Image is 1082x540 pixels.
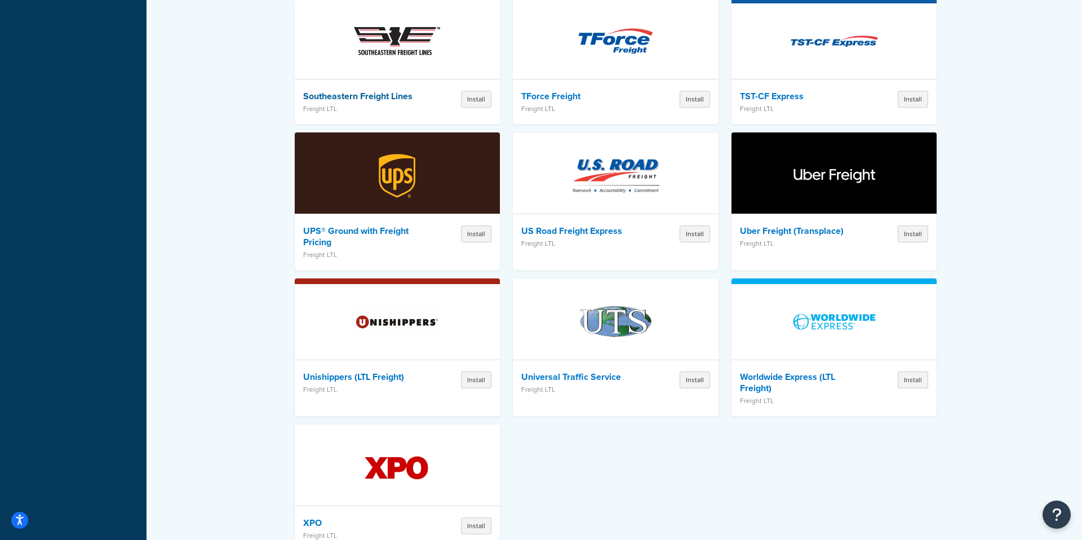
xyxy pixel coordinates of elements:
button: Install [461,225,491,242]
h4: Unishippers (LTL Freight) [303,371,420,383]
p: Freight LTL [521,105,638,113]
h4: Worldwide Express (LTL Freight) [740,371,857,394]
a: Worldwide Express (LTL Freight)Worldwide Express (LTL Freight)Freight LTLInstall [731,278,937,416]
a: Universal Traffic ServiceUniversal Traffic ServiceFreight LTLInstall [513,278,719,416]
button: Install [898,371,928,388]
button: Install [680,371,710,388]
p: Freight LTL [303,386,420,393]
img: US Road Freight Express [566,136,665,215]
button: Install [680,225,710,242]
img: TST-CF Express [785,2,884,81]
button: Install [898,91,928,108]
p: Freight LTL [303,105,420,113]
img: TForce Freight [566,2,665,81]
h4: TForce Freight [521,91,638,102]
h4: UPS® Ground with Freight Pricing [303,225,420,248]
p: Freight LTL [740,397,857,405]
p: Freight LTL [303,532,420,539]
a: US Road Freight ExpressUS Road Freight ExpressFreight LTLInstall [513,132,719,270]
h4: TST-CF Express [740,91,857,102]
button: Install [461,371,491,388]
img: UPS® Ground with Freight Pricing [348,136,446,215]
img: Worldwide Express (LTL Freight) [785,282,884,361]
h4: Universal Traffic Service [521,371,638,383]
h4: Southeastern Freight Lines [303,91,420,102]
img: XPO [348,428,446,507]
h4: XPO [303,517,420,529]
p: Freight LTL [740,105,857,113]
a: UPS® Ground with Freight PricingUPS® Ground with Freight PricingFreight LTLInstall [295,132,500,270]
button: Install [461,517,491,534]
h4: Uber Freight (Transplace) [740,225,857,237]
p: Freight LTL [303,251,420,259]
img: Uber Freight (Transplace) [785,136,884,215]
img: Unishippers (LTL Freight) [348,282,446,361]
button: Open Resource Center [1043,501,1071,529]
p: Freight LTL [740,240,857,247]
button: Install [680,91,710,108]
a: Unishippers (LTL Freight)Unishippers (LTL Freight)Freight LTLInstall [295,278,500,416]
img: Southeastern Freight Lines [348,2,446,81]
button: Install [898,225,928,242]
h4: US Road Freight Express [521,225,638,237]
a: Uber Freight (Transplace)Uber Freight (Transplace)Freight LTLInstall [731,132,937,270]
p: Freight LTL [521,240,638,247]
p: Freight LTL [521,386,638,393]
button: Install [461,91,491,108]
img: Universal Traffic Service [566,282,665,361]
